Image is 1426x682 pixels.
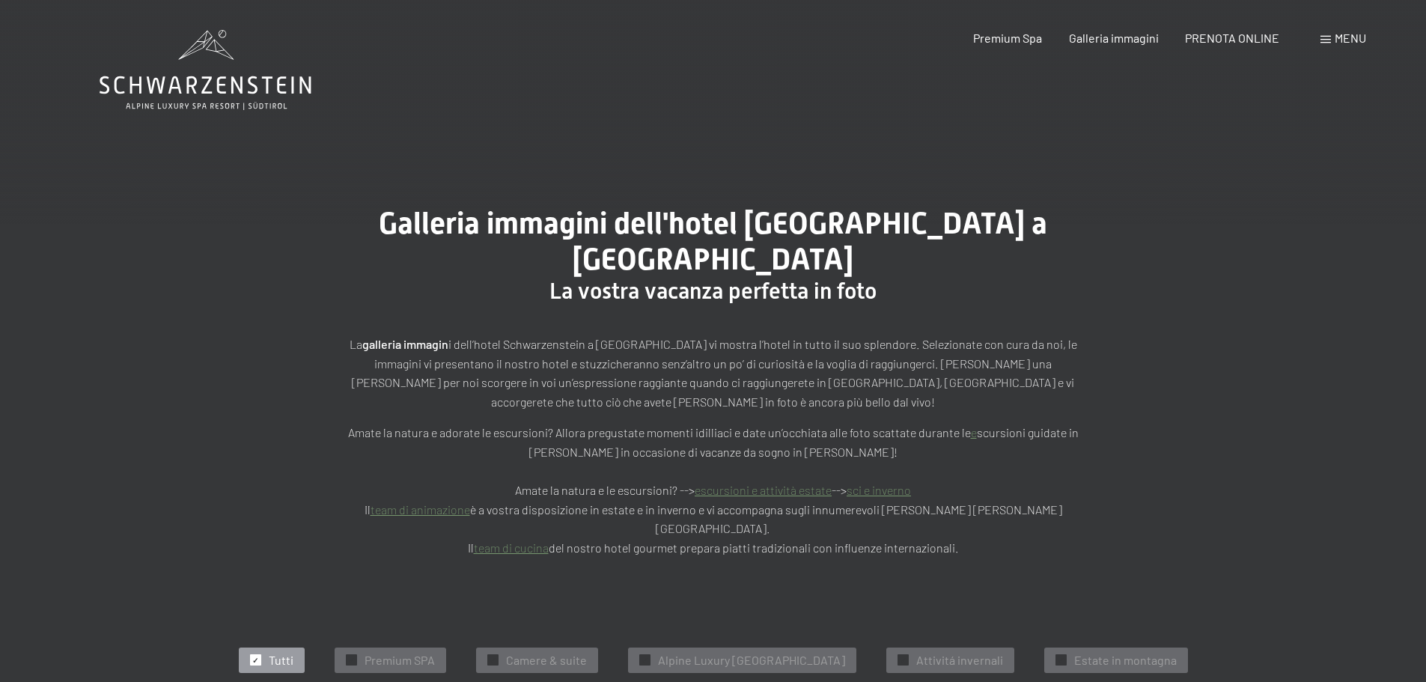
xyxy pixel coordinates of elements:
[339,423,1088,557] p: Amate la natura e adorate le escursioni? Allora pregustate momenti idilliaci e date un’occhiata a...
[916,652,1003,669] span: Attivitá invernali
[658,652,845,669] span: Alpine Luxury [GEOGRAPHIC_DATA]
[506,652,587,669] span: Camere & suite
[1074,652,1177,669] span: Estate in montagna
[474,541,549,555] a: team di cucina
[1335,31,1366,45] span: Menu
[490,655,496,666] span: ✓
[379,206,1047,277] span: Galleria immagini dell'hotel [GEOGRAPHIC_DATA] a [GEOGRAPHIC_DATA]
[362,337,448,351] strong: galleria immagin
[252,655,258,666] span: ✓
[1069,31,1159,45] a: Galleria immagini
[1185,31,1279,45] a: PRENOTA ONLINE
[971,425,977,439] a: e
[847,483,911,497] a: sci e inverno
[269,652,293,669] span: Tutti
[549,278,877,304] span: La vostra vacanza perfetta in foto
[339,335,1088,411] p: La i dell’hotel Schwarzenstein a [GEOGRAPHIC_DATA] vi mostra l’hotel in tutto il suo splendore. S...
[900,655,906,666] span: ✓
[1058,655,1064,666] span: ✓
[695,483,832,497] a: escursioni e attività estate
[973,31,1042,45] a: Premium Spa
[365,652,435,669] span: Premium SPA
[348,655,354,666] span: ✓
[642,655,648,666] span: ✓
[371,502,470,517] a: team di animazione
